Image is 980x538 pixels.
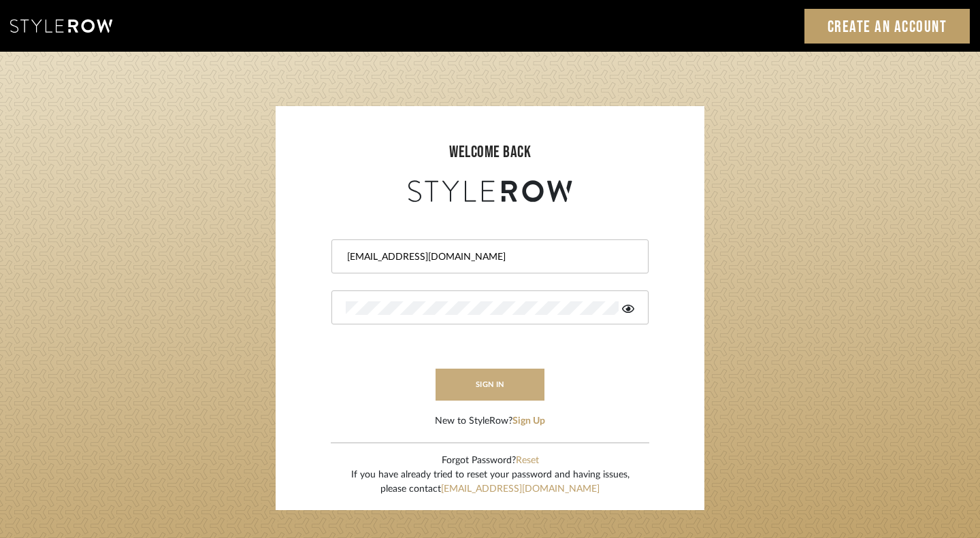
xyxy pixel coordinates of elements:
button: Reset [516,454,539,468]
button: Sign Up [512,414,545,428]
div: welcome back [289,140,691,165]
input: Email Address [346,250,631,264]
button: sign in [436,369,544,401]
div: If you have already tried to reset your password and having issues, please contact [351,468,630,497]
div: New to StyleRow? [435,414,545,428]
a: [EMAIL_ADDRESS][DOMAIN_NAME] [441,484,600,494]
a: Create an Account [804,9,970,44]
div: Forgot Password? [351,454,630,468]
